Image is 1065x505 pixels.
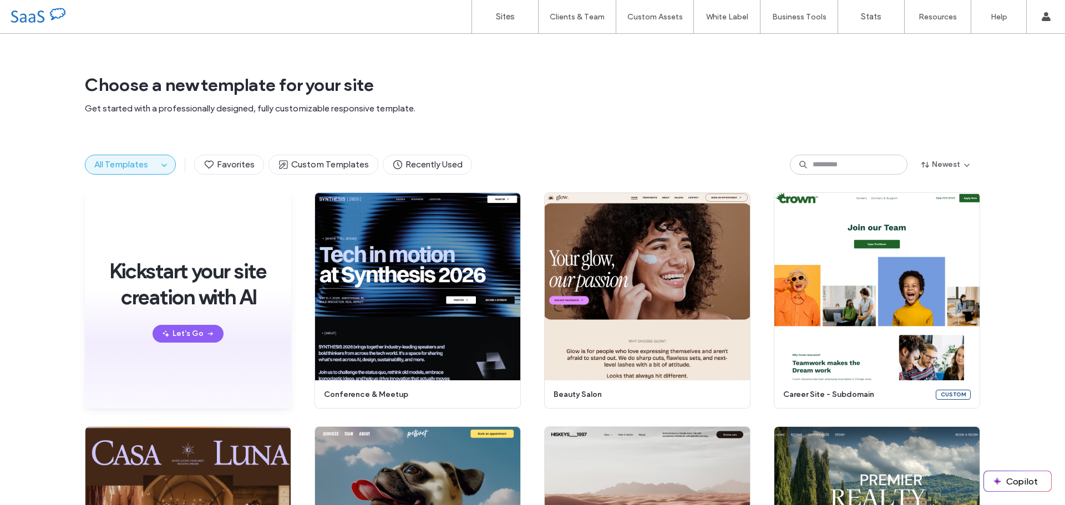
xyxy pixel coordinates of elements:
[278,159,369,171] span: Custom Templates
[984,471,1051,491] button: Copilot
[991,12,1007,22] label: Help
[85,74,980,96] span: Choose a new template for your site
[94,159,148,170] span: All Templates
[772,12,826,22] label: Business Tools
[25,8,48,18] span: Help
[550,12,605,22] label: Clients & Team
[383,155,472,175] button: Recently Used
[627,12,683,22] label: Custom Assets
[936,390,971,400] div: Custom
[268,155,378,175] button: Custom Templates
[194,155,264,175] button: Favorites
[554,389,734,400] span: beauty salon
[153,325,224,343] button: Let's Go
[912,156,980,174] button: Newest
[706,12,748,22] label: White Label
[204,159,255,171] span: Favorites
[85,155,158,174] button: All Templates
[85,103,980,115] span: Get started with a professionally designed, fully customizable responsive template.
[392,159,463,171] span: Recently Used
[783,389,929,400] span: career site - subdomain
[108,258,268,310] span: Kickstart your site creation with AI
[324,389,505,400] span: conference & meetup
[861,12,881,22] label: Stats
[496,12,515,22] label: Sites
[919,12,957,22] label: Resources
